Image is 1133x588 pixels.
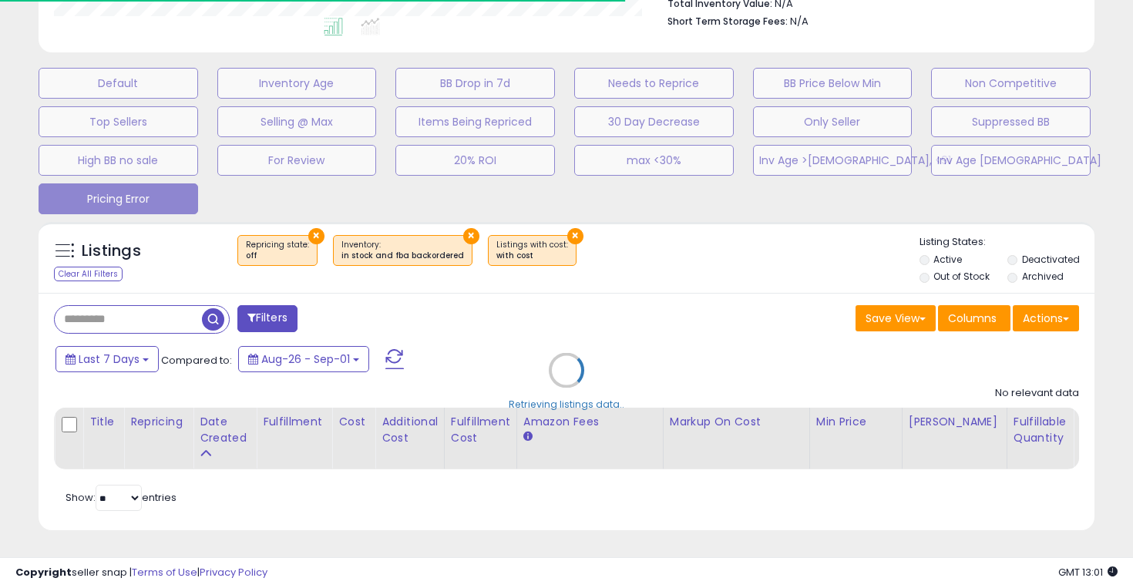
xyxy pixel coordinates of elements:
button: Inv Age [DEMOGRAPHIC_DATA] [931,145,1091,176]
div: seller snap | | [15,566,267,580]
button: Inventory Age [217,68,377,99]
strong: Copyright [15,565,72,580]
span: 2025-09-9 13:01 GMT [1058,565,1118,580]
a: Terms of Use [132,565,197,580]
button: Suppressed BB [931,106,1091,137]
button: 20% ROI [395,145,555,176]
b: Short Term Storage Fees: [667,15,788,28]
div: Retrieving listings data.. [509,397,624,411]
button: Needs to Reprice [574,68,734,99]
button: Inv Age >[DEMOGRAPHIC_DATA], <91 [753,145,913,176]
button: BB Drop in 7d [395,68,555,99]
a: Privacy Policy [200,565,267,580]
button: Top Sellers [39,106,198,137]
button: max <30% [574,145,734,176]
button: For Review [217,145,377,176]
button: BB Price Below Min [753,68,913,99]
button: Only Seller [753,106,913,137]
button: Pricing Error [39,183,198,214]
span: N/A [790,14,809,29]
button: Default [39,68,198,99]
button: 30 Day Decrease [574,106,734,137]
button: Selling @ Max [217,106,377,137]
button: High BB no sale [39,145,198,176]
button: Non Competitive [931,68,1091,99]
button: Items Being Repriced [395,106,555,137]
